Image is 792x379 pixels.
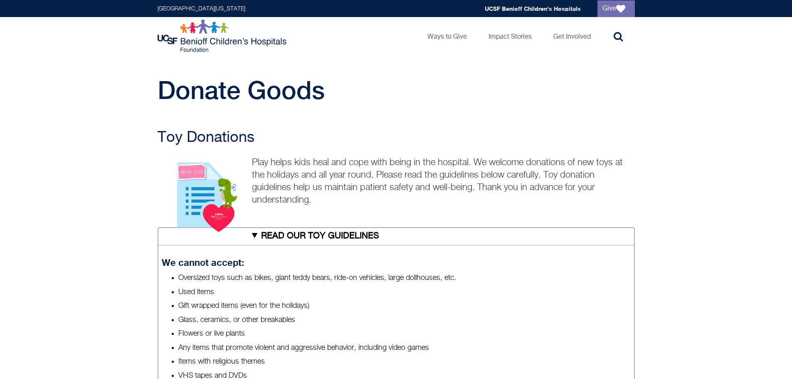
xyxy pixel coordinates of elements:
[158,129,635,146] h2: Toy Donations
[547,17,597,54] a: Get Involved
[178,273,630,283] li: Oversized toys such as bikes, giant teddy bears, ride-on vehicles, large dollhouses, etc.
[178,329,630,339] li: Flowers or live plants
[597,0,635,17] a: Give
[158,227,635,245] summary: READ OUR TOY GUIDELINES
[178,287,630,297] li: Used items
[158,156,635,206] p: Play helps kids heal and cope with being in the hospital. We welcome donations of new toys at the...
[178,343,630,353] li: Any items that promote violent and aggressive behavior, including video games
[178,357,630,367] li: Items with religious themes
[158,6,245,12] a: [GEOGRAPHIC_DATA][US_STATE]
[421,17,474,54] a: Ways to Give
[158,154,248,233] img: View our wish lists
[178,301,630,311] li: Gift wrapped items (even for the holidays)
[158,75,325,104] span: Donate Goods
[162,257,244,268] strong: We cannot accept:
[178,315,630,325] li: Glass, ceramics, or other breakables
[158,19,289,52] img: Logo for UCSF Benioff Children's Hospitals Foundation
[482,17,538,54] a: Impact Stories
[485,5,581,12] a: UCSF Benioff Children's Hospitals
